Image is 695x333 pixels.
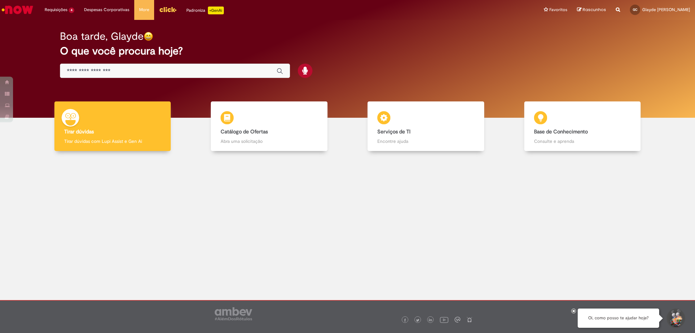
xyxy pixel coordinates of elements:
span: Requisições [45,7,67,13]
button: Iniciar Conversa de Suporte [666,309,685,328]
a: Serviços de TI Encontre ajuda [348,101,504,151]
h2: Boa tarde, Glayde [60,31,144,42]
span: Despesas Corporativas [84,7,129,13]
b: Catálogo de Ofertas [221,129,268,135]
b: Serviços de TI [377,129,411,135]
b: Tirar dúvidas [64,129,94,135]
img: happy-face.png [144,32,153,41]
img: logo_footer_youtube.png [440,315,448,324]
p: Encontre ajuda [377,138,474,144]
img: logo_footer_ambev_rotulo_gray.png [215,307,252,320]
img: logo_footer_twitter.png [416,319,419,322]
a: Rascunhos [577,7,606,13]
span: More [139,7,149,13]
img: logo_footer_facebook.png [403,319,407,322]
img: logo_footer_workplace.png [455,317,460,323]
div: Padroniza [186,7,224,14]
a: Tirar dúvidas Tirar dúvidas com Lupi Assist e Gen Ai [34,101,191,151]
img: logo_footer_naosei.png [467,317,472,323]
p: Abra uma solicitação [221,138,317,144]
a: Base de Conhecimento Consulte e aprenda [504,101,661,151]
div: Oi, como posso te ajudar hoje? [578,309,659,328]
p: Consulte e aprenda [534,138,631,144]
p: Tirar dúvidas com Lupi Assist e Gen Ai [64,138,161,144]
h2: O que você procura hoje? [60,45,635,57]
span: GC [633,8,637,12]
b: Base de Conhecimento [534,129,588,135]
span: Rascunhos [583,7,606,13]
p: +GenAi [208,7,224,14]
span: Favoritos [549,7,567,13]
a: Catálogo de Ofertas Abra uma solicitação [191,101,348,151]
img: click_logo_yellow_360x200.png [159,5,177,14]
span: 4 [69,8,74,13]
img: logo_footer_linkedin.png [429,318,432,322]
span: Glayde [PERSON_NAME] [642,7,690,12]
img: ServiceNow [1,3,34,16]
